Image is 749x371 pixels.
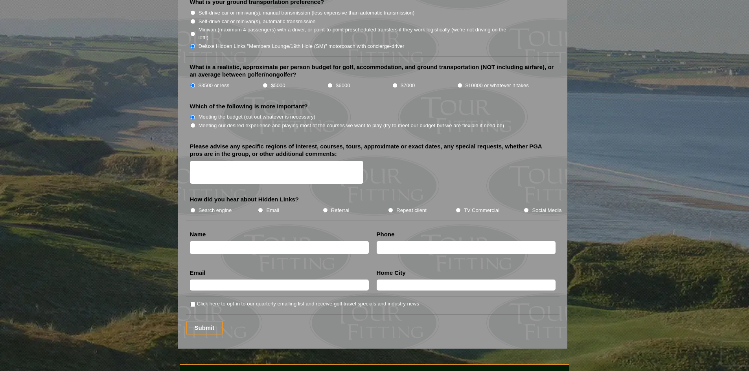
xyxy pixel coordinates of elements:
[271,82,285,90] label: $5000
[466,82,529,90] label: $10000 or whatever it takes
[377,269,406,277] label: Home City
[396,207,427,214] label: Repeat client
[190,196,299,203] label: How did you hear about Hidden Links?
[199,82,230,90] label: $3500 or less
[186,321,223,334] input: Submit
[199,26,515,41] label: Minivan (maximum 4 passengers) with a driver, or point-to-point prescheduled transfers if they wo...
[190,269,206,277] label: Email
[190,143,556,158] label: Please advise any specific regions of interest, courses, tours, approximate or exact dates, any s...
[377,230,395,238] label: Phone
[190,230,206,238] label: Name
[331,207,350,214] label: Referral
[464,207,499,214] label: TV Commercial
[401,82,415,90] label: $7000
[190,102,308,110] label: Which of the following is more important?
[336,82,350,90] label: $6000
[199,42,405,50] label: Deluxe Hidden Links "Members Lounge/19th Hole (SM)" motorcoach with concierge-driver
[197,300,419,308] label: Click here to opt-in to our quarterly emailing list and receive golf travel specials and industry...
[199,18,316,26] label: Self-drive car or minivan(s), automatic transmission
[199,9,414,17] label: Self-drive car or minivan(s), manual transmission (less expensive than automatic transmission)
[190,63,556,79] label: What is a realistic, approximate per person budget for golf, accommodation, and ground transporta...
[532,207,561,214] label: Social Media
[199,207,232,214] label: Search engine
[199,113,315,121] label: Meeting the budget (cut out whatever is necessary)
[199,122,504,130] label: Meeting our desired experience and playing most of the courses we want to play (try to meet our b...
[266,207,279,214] label: Email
